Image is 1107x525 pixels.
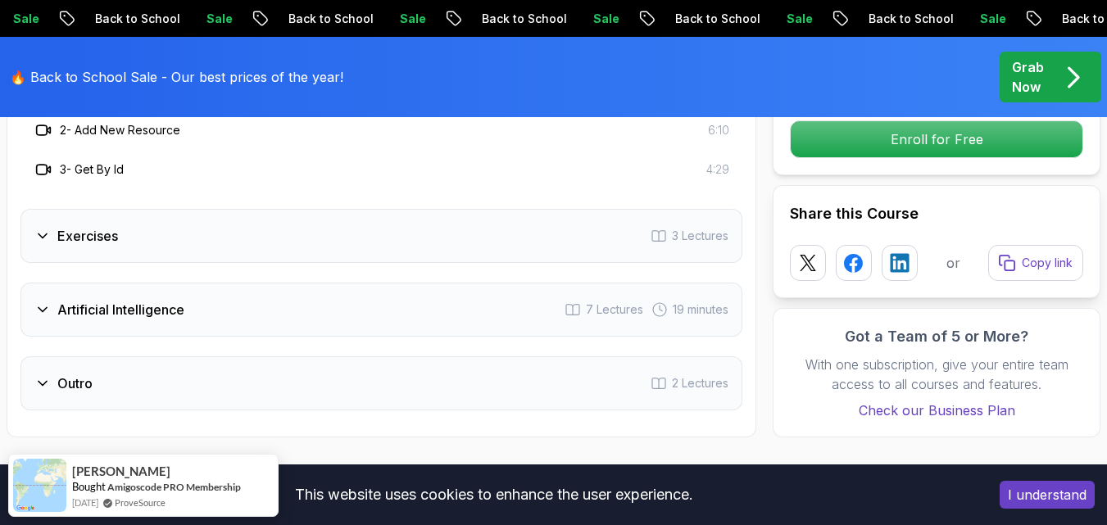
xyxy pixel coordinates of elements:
p: Enroll for Free [791,121,1082,157]
p: Copy link [1022,255,1073,271]
p: 🔥 Back to School Sale - Our best prices of the year! [10,67,343,87]
button: Exercises3 Lectures [20,209,742,263]
span: 7 Lectures [586,301,643,318]
a: ProveSource [115,496,166,509]
p: Back to School [82,11,193,27]
span: 6:10 [708,122,729,138]
span: 4:29 [706,161,729,178]
button: Artificial Intelligence7 Lectures 19 minutes [20,283,742,337]
button: Outro2 Lectures [20,356,742,410]
div: This website uses cookies to enhance the user experience. [12,477,975,513]
p: Sale [193,11,246,27]
h2: Share this Course [790,202,1083,225]
h3: 2 - Add New Resource [60,122,180,138]
p: Back to School [275,11,387,27]
h3: Got a Team of 5 or More? [790,325,1083,348]
h3: Exercises [57,226,118,246]
p: or [946,253,960,273]
p: Sale [774,11,826,27]
p: Sale [967,11,1019,27]
img: provesource social proof notification image [13,459,66,512]
span: [DATE] [72,496,98,509]
p: Back to School [662,11,774,27]
p: Sale [580,11,633,27]
span: 3 Lectures [672,228,728,244]
button: Accept cookies [1000,481,1095,509]
h3: 3 - Get By Id [60,161,124,178]
button: Copy link [988,245,1083,281]
span: 19 minutes [673,301,728,318]
p: Back to School [469,11,580,27]
p: With one subscription, give your entire team access to all courses and features. [790,355,1083,394]
h3: Outro [57,373,93,393]
a: Amigoscode PRO Membership [107,481,241,493]
span: 2 Lectures [672,375,728,391]
p: Grab Now [1012,57,1044,97]
span: [PERSON_NAME] [72,464,170,478]
a: Check our Business Plan [790,401,1083,420]
span: Bought [72,480,106,493]
button: Enroll for Free [790,120,1083,158]
h3: Artificial Intelligence [57,300,184,319]
p: Back to School [855,11,967,27]
p: Sale [387,11,439,27]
